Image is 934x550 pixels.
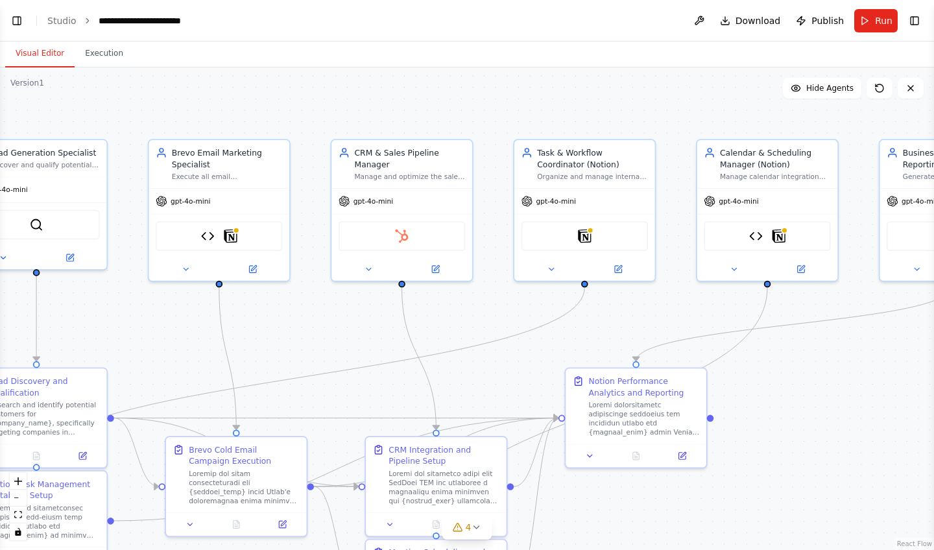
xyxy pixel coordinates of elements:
button: Open in side panel [263,518,302,531]
div: Brevo Email Marketing Specialist [172,147,283,170]
button: Hide Agents [783,78,861,99]
g: Edge from 8132e75a-96f4-4eb3-ae1c-44181dd45d2b to 35b02ef7-d7fa-49e3-bd75-cc838755e14c [431,287,773,532]
button: Open in side panel [462,518,501,531]
button: Visual Editor [5,40,75,67]
button: Run [854,9,898,32]
div: Manage calendar integration and scheduling automation for {company_name} using custom calendar to... [720,172,831,181]
img: Notion [578,229,592,243]
a: Studio [47,16,77,26]
button: No output available [612,449,660,462]
g: Edge from 6564e06e-3fce-41d7-bd3f-d1af1f4e34ea to f8c14342-274a-471a-aa64-9ddb5b2c21a5 [514,413,558,492]
img: SerperDevTool [30,218,43,232]
div: Loremi dol sitametco adipi elit SedDoei TEM inc utlaboree d magnaaliqu enima minimven qui {nostru... [389,469,499,505]
span: Run [875,14,892,27]
span: gpt-4o-mini [353,197,393,206]
g: Edge from 590f7c7a-b7bc-43d6-90e7-bb55fe70baca to f8c14342-274a-471a-aa64-9ddb5b2c21a5 [114,413,558,527]
div: CRM Integration and Pipeline Setup [389,444,499,467]
button: zoom in [10,473,27,490]
div: Brevo Cold Email Campaign Execution [189,444,300,467]
div: Version 1 [10,78,44,88]
div: Calendar & Scheduling Manager (Notion) [720,147,831,170]
span: gpt-4o-mini [536,197,575,206]
div: Brevo Email Marketing SpecialistExecute all email communications for {company_name} via Brevo's p... [148,139,291,281]
g: Edge from a29b498e-dd66-4767-a841-45ccde4e518b to 6564e06e-3fce-41d7-bd3f-d1af1f4e34ea [396,287,442,429]
button: Open in side panel [63,449,102,462]
div: Execute all email communications for {company_name} via Brevo's professional email service, inclu... [172,172,283,181]
button: Open in side panel [221,263,285,276]
button: No output available [212,518,261,531]
button: Open in side panel [662,449,701,462]
nav: breadcrumb [47,14,210,27]
div: Task & Workflow Coordinator (Notion)Organize and manage internal tasks, deadlines, and workflows ... [513,139,656,281]
span: gpt-4o-mini [171,197,210,206]
span: gpt-4o-mini [719,197,758,206]
div: Notion Performance Analytics and Reporting [588,376,699,398]
button: zoom out [10,490,27,507]
button: Open in side panel [403,263,467,276]
button: No output available [412,518,461,531]
button: Show right sidebar [905,12,924,30]
g: Edge from 0d69c8ce-ffcb-4cb1-a312-a9cf27e78b73 to ef9755a3-831e-446b-8cde-abf7e5aed2a7 [213,287,242,429]
img: HubSpot [395,229,409,243]
button: toggle interactivity [10,523,27,540]
button: Show left sidebar [8,12,26,30]
g: Edge from 7bb859f9-44a8-42c5-be64-356361460d93 to ef9755a3-831e-446b-8cde-abf7e5aed2a7 [114,413,159,492]
g: Edge from ed327f63-0692-43ac-80f4-fb2932027997 to 590f7c7a-b7bc-43d6-90e7-bb55fe70baca [30,287,590,464]
span: Hide Agents [806,83,854,93]
div: CRM Integration and Pipeline SetupLoremi dol sitametco adipi elit SedDoei TEM inc utlaboree d mag... [365,436,507,537]
div: Loremi dolorsitametc adipiscinge seddoeius tem incididun utlabo etd {magnaal_enim} admin Veniam q... [588,401,699,437]
button: Publish [791,9,849,32]
button: Open in side panel [38,251,102,265]
span: 4 [466,521,472,534]
div: Loremip dol sitam consecteturadi eli {seddoei_temp} incid Utlab'e doloremagnaa enima minimve quis... [189,469,300,505]
button: No output available [12,449,61,462]
div: CRM & Sales Pipeline Manager [354,147,465,170]
div: Task & Workflow Coordinator (Notion) [537,147,648,170]
g: Edge from ef9755a3-831e-446b-8cde-abf7e5aed2a7 to 6564e06e-3fce-41d7-bd3f-d1af1f4e34ea [314,481,359,492]
div: Brevo Cold Email Campaign ExecutionLoremip dol sitam consecteturadi eli {seddoei_temp} incid Utla... [165,436,307,537]
g: Edge from ef9755a3-831e-446b-8cde-abf7e5aed2a7 to f8c14342-274a-471a-aa64-9ddb5b2c21a5 [314,413,558,492]
button: Open in side panel [769,263,833,276]
div: Manage and optimize the sales pipeline for {company_name} using HubSpot CRM. Track lead interacti... [354,172,465,181]
img: Notion [772,229,785,243]
div: Notion Performance Analytics and ReportingLoremi dolorsitametc adipiscinge seddoeius tem incididu... [564,368,707,469]
button: 4 [442,516,492,540]
button: Open in side panel [586,263,650,276]
img: Brevo Email Sender [201,229,215,243]
g: Edge from 4bff2acd-3263-4c4d-bb4e-6b3bdb0a1f8d to 7bb859f9-44a8-42c5-be64-356361460d93 [30,276,42,361]
div: CRM & Sales Pipeline ManagerManage and optimize the sales pipeline for {company_name} using HubSp... [331,139,473,281]
button: Download [715,9,786,32]
a: React Flow attribution [897,540,932,547]
button: Execution [75,40,134,67]
div: Calendar & Scheduling Manager (Notion)Manage calendar integration and scheduling automation for {... [696,139,839,281]
img: Notion [224,229,237,243]
img: Simple Calendar Manager [749,229,763,243]
g: Edge from 7bb859f9-44a8-42c5-be64-356361460d93 to f8c14342-274a-471a-aa64-9ddb5b2c21a5 [114,413,558,424]
span: Download [736,14,781,27]
button: fit view [10,507,27,523]
div: Organize and manage internal tasks, deadlines, and workflows for {company_name} using Notion data... [537,172,648,181]
span: Publish [811,14,844,27]
div: React Flow controls [10,473,27,540]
